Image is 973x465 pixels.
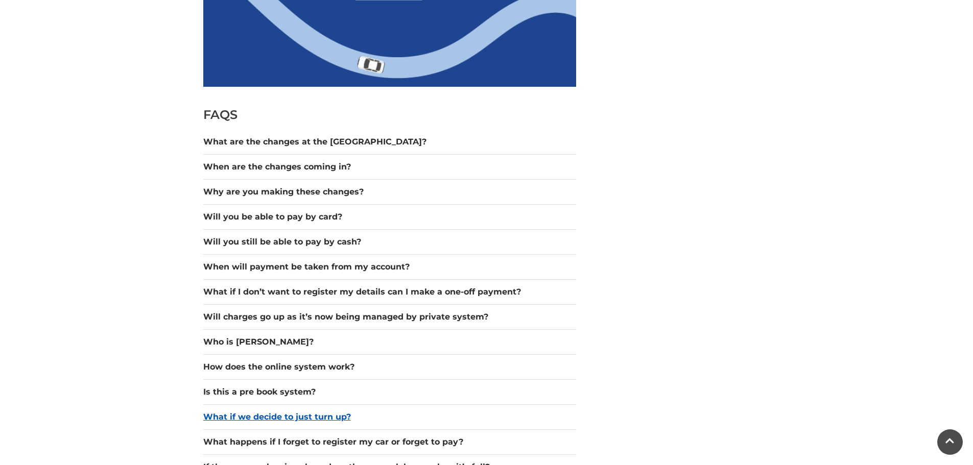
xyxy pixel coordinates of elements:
[203,311,576,323] button: Will charges go up as it’s now being managed by private system?
[203,286,576,298] button: What if I don’t want to register my details can I make a one-off payment?
[203,211,576,223] button: Will you be able to pay by card?
[203,236,576,248] button: Will you still be able to pay by cash?
[203,436,576,448] button: What happens if I forget to register my car or forget to pay?
[203,386,576,398] button: Is this a pre book system?
[203,261,576,273] button: When will payment be taken from my account?
[203,336,576,348] button: Who is [PERSON_NAME]?
[203,186,576,198] button: Why are you making these changes?
[203,161,576,173] button: When are the changes coming in?
[203,107,238,122] span: FAQS
[203,136,576,148] button: What are the changes at the [GEOGRAPHIC_DATA]?
[203,411,576,423] button: What if we decide to just turn up?
[203,361,576,373] button: How does the online system work?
